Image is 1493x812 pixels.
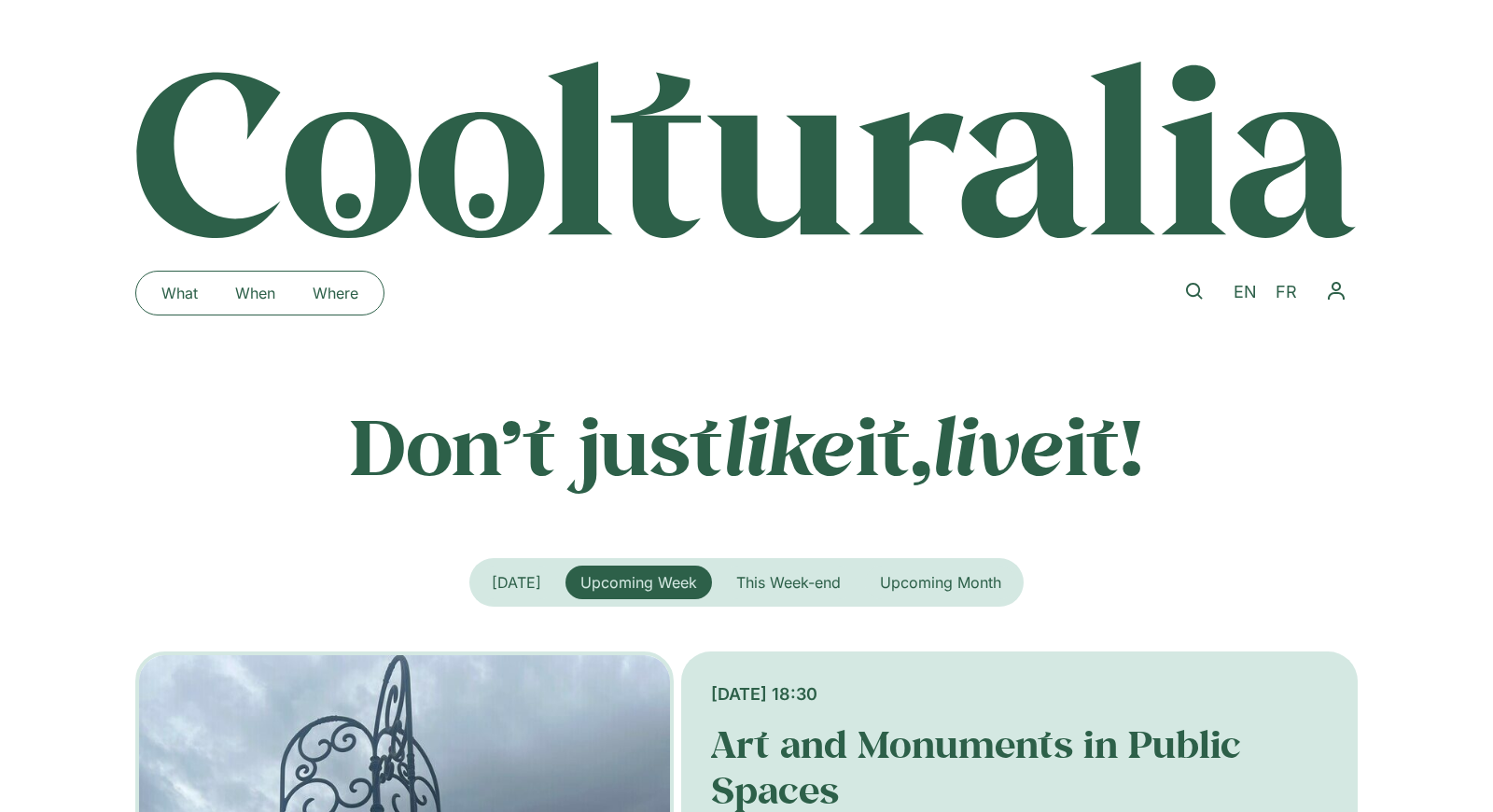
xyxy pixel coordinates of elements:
[1276,282,1297,301] span: FR
[880,573,1001,592] span: Upcoming Month
[580,573,697,592] span: Upcoming Week
[711,681,1328,707] div: [DATE] 18:30
[1234,282,1257,301] span: EN
[143,278,377,308] nav: Menu
[932,393,1065,497] em: live
[736,573,841,592] span: This Week-end
[135,399,1358,492] p: Don’t just it, it!
[1266,279,1306,306] a: FR
[1315,270,1358,313] button: Menu Toggle
[143,278,216,308] a: What
[294,278,377,308] a: Where
[723,393,856,497] em: like
[216,278,294,308] a: When
[1224,279,1266,306] a: EN
[1315,270,1358,313] nav: Menu
[492,573,541,592] span: [DATE]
